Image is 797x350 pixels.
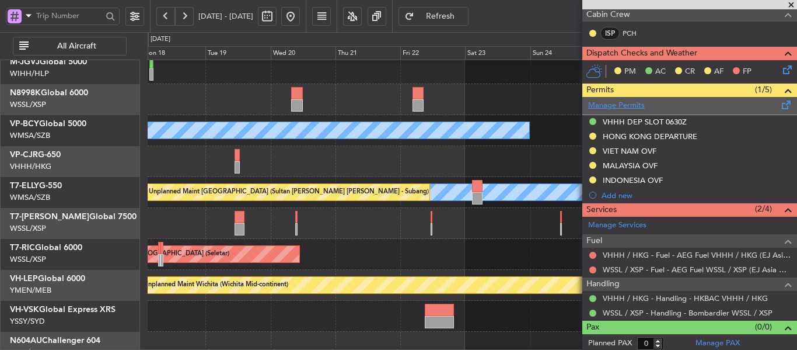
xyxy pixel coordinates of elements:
[586,47,697,60] span: Dispatch Checks and Weather
[400,46,465,60] div: Fri 22
[31,42,123,50] span: All Aircraft
[465,46,530,60] div: Sat 23
[603,131,697,141] div: HONG KONG DEPARTURE
[10,130,50,141] a: WMSA/SZB
[10,182,39,190] span: T7-ELLY
[271,46,335,60] div: Wed 20
[149,183,429,201] div: Unplanned Maint [GEOGRAPHIC_DATA] (Sultan [PERSON_NAME] [PERSON_NAME] - Subang)
[755,84,772,96] span: (1/5)
[588,220,646,231] a: Manage Services
[586,278,620,291] span: Handling
[84,245,229,263] div: Unplanned Maint [GEOGRAPHIC_DATA] (Seletar)
[603,161,658,171] div: MALAYSIA OVF
[10,120,39,128] span: VP-BCY
[603,146,656,156] div: VIET NAM OVF
[10,58,40,66] span: M-JGVJ
[530,46,595,60] div: Sun 24
[714,66,723,78] span: AF
[10,337,100,345] a: N604AUChallenger 604
[588,100,645,112] a: Manage Permits
[10,275,85,283] a: VH-LEPGlobal 6000
[586,84,614,97] span: Permits
[603,293,768,303] a: VHHH / HKG - Handling - HKBAC VHHH / HKG
[586,203,617,217] span: Services
[10,120,86,128] a: VP-BCYGlobal 5000
[417,12,464,20] span: Refresh
[10,213,89,221] span: T7-[PERSON_NAME]
[10,306,39,314] span: VH-VSK
[335,46,400,60] div: Thu 21
[10,99,46,110] a: WSSL/XSP
[695,338,740,349] a: Manage PAX
[10,244,35,252] span: T7-RIC
[205,46,270,60] div: Tue 19
[685,66,695,78] span: CR
[655,66,666,78] span: AC
[603,308,772,318] a: WSSL / XSP - Handling - Bombardier WSSL / XSP
[10,89,41,97] span: N8998K
[198,11,253,22] span: [DATE] - [DATE]
[10,68,49,79] a: WIHH/HLP
[586,234,602,248] span: Fuel
[10,151,38,159] span: VP-CJR
[603,265,791,275] a: WSSL / XSP - Fuel - AEG Fuel WSSL / XSP (EJ Asia Only)
[743,66,751,78] span: FP
[603,117,687,127] div: VHHH DEP SLOT 0630Z
[141,46,205,60] div: Mon 18
[398,7,469,26] button: Refresh
[623,28,649,39] a: PCH
[10,285,51,296] a: YMEN/MEB
[10,275,38,283] span: VH-LEP
[755,321,772,333] span: (0/0)
[600,27,620,40] div: ISP
[10,58,87,66] a: M-JGVJGlobal 5000
[588,338,632,349] label: Planned PAX
[603,175,663,185] div: INDONESIA OVF
[586,321,599,334] span: Pax
[10,213,137,221] a: T7-[PERSON_NAME]Global 7500
[624,66,636,78] span: PM
[603,250,791,260] a: VHHH / HKG - Fuel - AEG Fuel VHHH / HKG (EJ Asia Only)
[10,192,50,203] a: WMSA/SZB
[10,161,51,172] a: VHHH/HKG
[10,182,62,190] a: T7-ELLYG-550
[755,203,772,215] span: (2/4)
[586,8,630,22] span: Cabin Crew
[13,37,127,56] button: All Aircraft
[10,337,42,345] span: N604AU
[602,190,791,200] div: Add new
[36,7,102,25] input: Trip Number
[10,223,46,234] a: WSSL/XSP
[10,306,116,314] a: VH-VSKGlobal Express XRS
[10,254,46,265] a: WSSL/XSP
[144,276,288,294] div: Unplanned Maint Wichita (Wichita Mid-continent)
[10,151,61,159] a: VP-CJRG-650
[10,244,82,252] a: T7-RICGlobal 6000
[10,89,88,97] a: N8998KGlobal 6000
[151,34,170,44] div: [DATE]
[10,316,45,327] a: YSSY/SYD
